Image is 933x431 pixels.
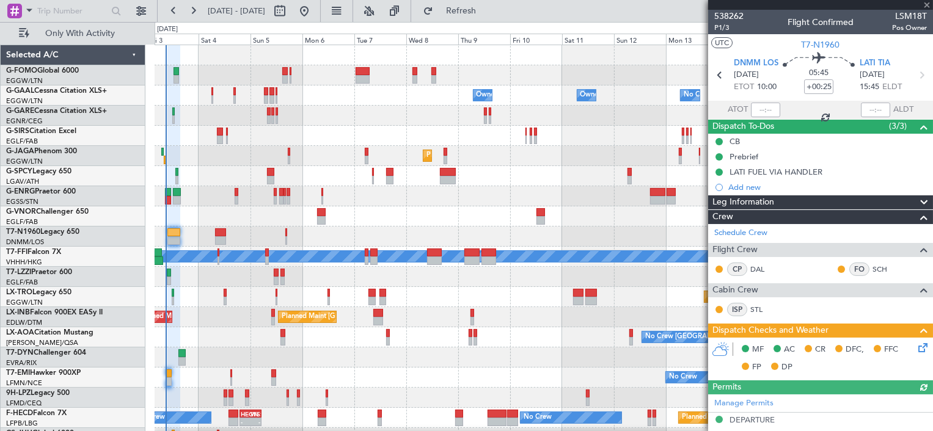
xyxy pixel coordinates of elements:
a: T7-FFIFalcon 7X [6,248,61,256]
div: Prebrief [730,151,758,162]
a: Schedule Crew [714,227,767,239]
div: Tue 7 [354,34,406,45]
span: [DATE] [734,69,759,81]
div: Thu 9 [458,34,510,45]
div: - [251,418,260,426]
div: Add new [728,182,927,192]
div: WSSL [251,410,260,418]
span: G-SIRS [6,128,29,135]
span: Pos Owner [892,23,927,33]
span: DP [781,361,792,374]
div: Mon 13 [666,34,718,45]
a: T7-LZZIPraetor 600 [6,269,72,276]
a: LFMN/NCE [6,378,42,388]
div: No Crew [669,368,697,386]
a: EGLF/FAB [6,137,38,146]
a: 9H-LPZLegacy 500 [6,389,70,397]
span: G-GAAL [6,87,34,95]
span: Leg Information [712,195,774,209]
div: Sun 12 [614,34,666,45]
span: G-SPCY [6,168,32,175]
span: Flight Crew [712,243,758,257]
div: No Crew [GEOGRAPHIC_DATA] ([GEOGRAPHIC_DATA]) [645,328,821,346]
a: EGLF/FAB [6,217,38,226]
a: G-VNORChallenger 650 [6,208,89,215]
span: Crew [712,210,733,224]
span: (3/3) [889,120,907,132]
span: ELDT [882,81,902,93]
span: MF [752,344,764,356]
div: Owner [580,86,601,104]
span: Refresh [436,7,487,15]
span: G-ENRG [6,188,35,195]
a: EGNR/CEG [6,117,43,126]
a: EGGW/LTN [6,76,43,85]
div: Sun 5 [251,34,302,45]
span: T7-LZZI [6,269,31,276]
span: T7-N1960 [802,38,840,51]
span: G-JAGA [6,148,34,155]
span: CR [815,344,825,356]
span: FP [752,361,761,374]
a: G-GAALCessna Citation XLS+ [6,87,107,95]
div: FO [849,263,869,276]
div: Flight Confirmed [788,16,854,29]
span: T7-EMI [6,369,30,377]
a: LFPB/LBG [6,419,38,428]
span: G-FOMO [6,67,37,74]
a: STL [750,304,778,315]
a: SCH [873,264,900,275]
a: EGLF/FAB [6,278,38,287]
div: CP [727,263,747,276]
div: No Crew [684,86,712,104]
span: LATI TIA [860,57,890,70]
a: EGGW/LTN [6,298,43,307]
div: Planned Maint [GEOGRAPHIC_DATA] ([GEOGRAPHIC_DATA]) [426,147,619,165]
span: AC [784,344,795,356]
a: VHHH/HKG [6,258,42,267]
span: Only With Activity [32,29,129,38]
div: Planned Maint [GEOGRAPHIC_DATA] ([GEOGRAPHIC_DATA]) [682,408,874,427]
span: LX-INB [6,309,30,316]
span: FFC [884,344,898,356]
span: ALDT [893,104,913,116]
div: Fri 3 [147,34,199,45]
a: LX-INBFalcon 900EX EASy II [6,309,103,316]
div: Owner [477,86,497,104]
span: [DATE] - [DATE] [208,5,265,16]
span: 15:45 [860,81,879,93]
div: Sat 11 [562,34,614,45]
a: LX-TROLegacy 650 [6,289,71,296]
div: No Crew [524,408,552,427]
span: T7-DYN [6,349,34,357]
a: LGAV/ATH [6,177,39,186]
a: G-ENRGPraetor 600 [6,188,76,195]
div: Fri 10 [510,34,562,45]
span: LX-TRO [6,289,32,296]
a: F-HECDFalcon 7X [6,410,67,417]
span: P1/3 [714,23,744,33]
a: LFMD/CEQ [6,399,42,408]
div: Planned Maint [GEOGRAPHIC_DATA] ([GEOGRAPHIC_DATA]) [282,308,474,326]
div: Wed 8 [406,34,458,45]
span: Dispatch Checks and Weather [712,324,829,338]
span: LSM18T [892,10,927,23]
a: DAL [750,264,778,275]
div: LATI FUEL VIA HANDLER [730,167,822,177]
div: - [241,418,251,426]
span: ATOT [728,104,748,116]
a: G-SIRSCitation Excel [6,128,76,135]
button: Only With Activity [13,24,133,43]
span: [DATE] [860,69,885,81]
div: [DATE] [157,24,178,35]
span: DNMM LOS [734,57,778,70]
a: T7-EMIHawker 900XP [6,369,81,377]
span: 05:45 [809,67,829,79]
a: DNMM/LOS [6,237,44,247]
a: G-JAGAPhenom 300 [6,148,77,155]
span: G-GARE [6,107,34,115]
span: Cabin Crew [712,283,758,297]
div: Sat 4 [199,34,251,45]
span: 9H-LPZ [6,389,31,397]
a: G-SPCYLegacy 650 [6,168,71,175]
